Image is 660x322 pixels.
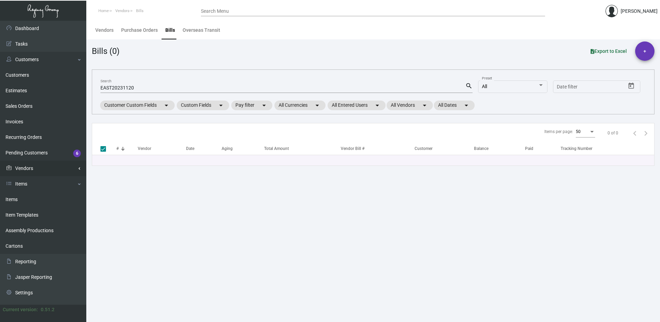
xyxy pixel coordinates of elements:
div: 0 of 0 [608,130,618,136]
mat-chip: Pay filter [231,101,272,110]
mat-icon: arrow_drop_down [260,101,268,110]
mat-chip: Custom Fields [177,101,229,110]
span: + [643,41,646,61]
div: Tracking Number [561,145,592,152]
mat-chip: All Vendors [387,101,433,110]
span: Export to Excel [591,48,627,54]
div: Vendor Bill # [341,145,365,152]
div: Balance [474,145,525,152]
div: Aging [222,145,264,152]
div: Vendor [138,145,186,152]
input: Start date [557,84,578,90]
div: Items per page: [544,129,573,135]
mat-icon: arrow_drop_down [462,101,470,110]
div: Date [186,145,194,152]
div: Overseas Transit [183,27,220,34]
div: Tracking Number [561,145,654,152]
mat-icon: search [465,82,473,90]
div: Customer [415,145,433,152]
div: Aging [222,145,233,152]
div: # [116,145,119,152]
mat-icon: arrow_drop_down [373,101,381,110]
mat-chip: All Dates [434,101,475,110]
button: Next page [640,127,651,139]
div: Vendors [95,27,114,34]
input: End date [584,84,617,90]
div: Bills [165,27,175,34]
mat-icon: arrow_drop_down [420,101,429,110]
mat-select: Items per page: [576,130,595,134]
span: 50 [576,129,581,134]
div: Paid [525,145,561,152]
div: Total Amount [264,145,341,152]
div: Vendor [138,145,151,152]
div: Date [186,145,222,152]
span: All [482,84,487,89]
button: + [635,41,654,61]
div: Paid [525,145,533,152]
div: [PERSON_NAME] [621,8,658,15]
div: Total Amount [264,145,289,152]
button: Previous page [629,127,640,139]
div: Bills (0) [92,45,119,57]
mat-icon: arrow_drop_down [217,101,225,110]
div: Customer [415,145,474,152]
div: # [116,145,138,152]
div: Vendor Bill # [341,145,415,152]
div: Purchase Orders [121,27,158,34]
mat-icon: arrow_drop_down [313,101,321,110]
button: Open calendar [626,80,637,92]
div: Current version: [3,306,38,313]
mat-icon: arrow_drop_down [162,101,171,110]
button: Export to Excel [585,45,632,57]
span: Vendors [115,9,129,13]
div: Balance [474,145,488,152]
div: 0.51.2 [41,306,55,313]
mat-chip: All Entered Users [328,101,386,110]
mat-chip: All Currencies [274,101,326,110]
img: admin@bootstrapmaster.com [605,5,618,17]
span: Home [98,9,109,13]
mat-chip: Customer Custom Fields [100,101,175,110]
span: Bills [136,9,144,13]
